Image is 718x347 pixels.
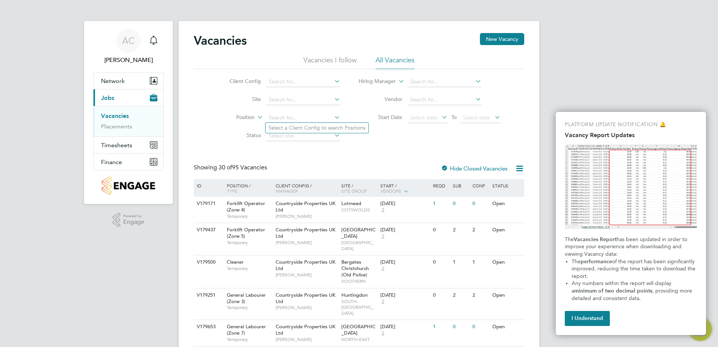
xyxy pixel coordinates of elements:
[359,114,402,121] label: Start Date
[565,121,697,128] p: PLATFORM UPDATE NOTIFICATION 🔔
[218,96,261,103] label: Site
[341,292,368,298] span: Huntingdon
[195,223,221,237] div: V179437
[431,288,451,302] div: 0
[431,223,451,237] div: 0
[211,114,255,121] label: Position
[276,226,335,239] span: Countryside Properties UK Ltd
[407,77,481,87] input: Search for...
[431,179,451,192] div: Reqd
[565,131,697,139] h2: Vacancy Report Updates
[380,188,401,194] span: Vendors
[431,320,451,334] div: 1
[572,288,694,302] span: , providing more detailed and consistent data.
[380,292,429,299] div: [DATE]
[565,311,610,326] button: I Understand
[490,223,523,237] div: Open
[102,177,155,195] img: countryside-properties-logo-retina.png
[490,197,523,211] div: Open
[565,236,689,257] span: has been updated in order to improve your experience when downloading and viewing Vacancy data:
[451,179,471,192] div: Sub
[123,213,144,219] span: Powered by
[227,213,272,219] span: Temporary
[195,197,221,211] div: V179171
[490,288,523,302] div: Open
[341,207,377,213] span: COTSWOLDS
[431,255,451,269] div: 0
[451,288,471,302] div: 2
[451,223,471,237] div: 2
[410,114,437,121] span: Select date
[194,33,247,48] h2: Vacancies
[266,95,340,105] input: Search for...
[227,305,272,311] span: Temporary
[380,324,429,330] div: [DATE]
[195,320,221,334] div: V179653
[101,94,114,101] span: Jobs
[195,255,221,269] div: V179500
[303,56,357,69] li: Vacancies I follow
[480,33,524,45] button: New Vacancy
[276,336,338,342] span: [PERSON_NAME]
[276,259,335,272] span: Countryside Properties UK Ltd
[341,200,361,207] span: Lotmead
[93,29,164,65] a: Go to account details
[227,240,272,246] span: Temporary
[219,164,232,171] span: 30 of
[227,226,265,239] span: Forklift Operator (Zone 5)
[341,226,376,239] span: [GEOGRAPHIC_DATA]
[101,112,129,119] a: Vacancies
[380,330,385,336] span: 2
[471,223,490,237] div: 2
[451,197,471,211] div: 0
[449,112,459,122] span: To
[490,255,523,269] div: Open
[341,240,377,251] span: [GEOGRAPHIC_DATA]
[353,78,396,85] label: Hiring Manager
[556,112,706,335] div: Vacancy Report Updates
[341,323,376,336] span: [GEOGRAPHIC_DATA]
[407,95,481,105] input: Search for...
[471,197,490,211] div: 0
[471,288,490,302] div: 2
[227,200,265,213] span: Forklift Operator (Zone 4)
[276,305,338,311] span: [PERSON_NAME]
[451,255,471,269] div: 1
[265,123,368,133] li: Select a Client Config to search Positions
[101,123,132,130] a: Placements
[341,299,377,316] span: SOUTH-[GEOGRAPHIC_DATA]
[227,292,266,305] span: General Labourer (Zone 3)
[471,179,490,192] div: Conf
[490,179,523,192] div: Status
[565,145,697,229] img: Highlight Columns with Numbers in the Vacancies Report
[431,197,451,211] div: 1
[101,158,122,166] span: Finance
[276,213,338,219] span: [PERSON_NAME]
[93,177,164,195] a: Go to home page
[380,259,429,266] div: [DATE]
[101,77,125,84] span: Network
[227,188,237,194] span: Type
[276,272,338,278] span: [PERSON_NAME]
[195,179,221,192] div: ID
[341,278,377,284] span: SOUTHERN
[227,266,272,272] span: Temporary
[276,323,335,336] span: Countryside Properties UK Ltd
[380,266,385,272] span: 2
[218,78,261,84] label: Client Config
[195,288,221,302] div: V179251
[84,21,173,204] nav: Main navigation
[376,56,415,69] li: All Vacancies
[218,132,261,139] label: Status
[572,258,697,279] span: of the report has been significantly improved, reducing the time taken to download the report.
[463,114,490,121] span: Select date
[359,96,402,103] label: Vendor
[93,56,164,65] span: Alan Cuthbertson
[227,323,266,336] span: General Labourer (Zone 7)
[227,259,244,265] span: Cleaner
[581,258,612,265] strong: performance
[380,201,429,207] div: [DATE]
[572,280,673,294] span: Any numbers within the report will display a
[221,179,274,197] div: Position /
[266,77,340,87] input: Search for...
